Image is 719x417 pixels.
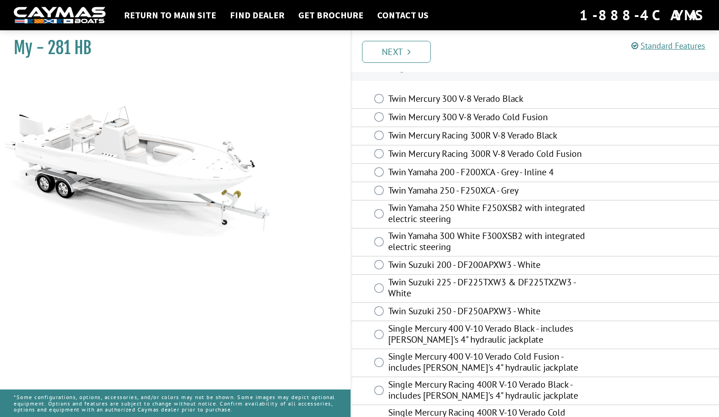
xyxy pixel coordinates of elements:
[14,389,337,417] p: *Some configurations, options, accessories, and/or colors may not be shown. Some images may depic...
[580,5,705,25] div: 1-888-4CAYMAS
[388,277,587,301] label: Twin Suzuki 225 - DF225TXW3 & DF225TXZW3 - White
[388,93,587,106] label: Twin Mercury 300 V-8 Verado Black
[225,9,289,21] a: Find Dealer
[388,230,587,255] label: Twin Yamaha 300 White F300XSB2 with integrated electric steering
[388,379,587,403] label: Single Mercury Racing 400R V-10 Verado Black - includes [PERSON_NAME]'s 4" hydraulic jackplate
[388,323,587,347] label: Single Mercury 400 V-10 Verado Black - includes [PERSON_NAME]'s 4" hydraulic jackplate
[388,167,587,180] label: Twin Yamaha 200 - F200XCA - Grey - Inline 4
[388,202,587,227] label: Twin Yamaha 250 White F250XSB2 with integrated electric steering
[388,130,587,143] label: Twin Mercury Racing 300R V-8 Verado Black
[388,351,587,375] label: Single Mercury 400 V-10 Verado Cold Fusion - includes [PERSON_NAME]'s 4" hydraulic jackplate
[373,9,433,21] a: Contact Us
[294,9,368,21] a: Get Brochure
[14,38,328,58] h1: My - 281 HB
[388,259,587,272] label: Twin Suzuki 200 - DF200APXW3 - White
[362,41,431,63] a: Next
[631,40,705,51] a: Standard Features
[388,185,587,198] label: Twin Yamaha 250 - F250XCA - Grey
[388,148,587,161] label: Twin Mercury Racing 300R V-8 Verado Cold Fusion
[388,306,587,319] label: Twin Suzuki 250 - DF250APXW3 - White
[14,7,106,24] img: white-logo-c9c8dbefe5ff5ceceb0f0178aa75bf4bb51f6bca0971e226c86eb53dfe498488.png
[388,111,587,125] label: Twin Mercury 300 V-8 Verado Cold Fusion
[119,9,221,21] a: Return to main site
